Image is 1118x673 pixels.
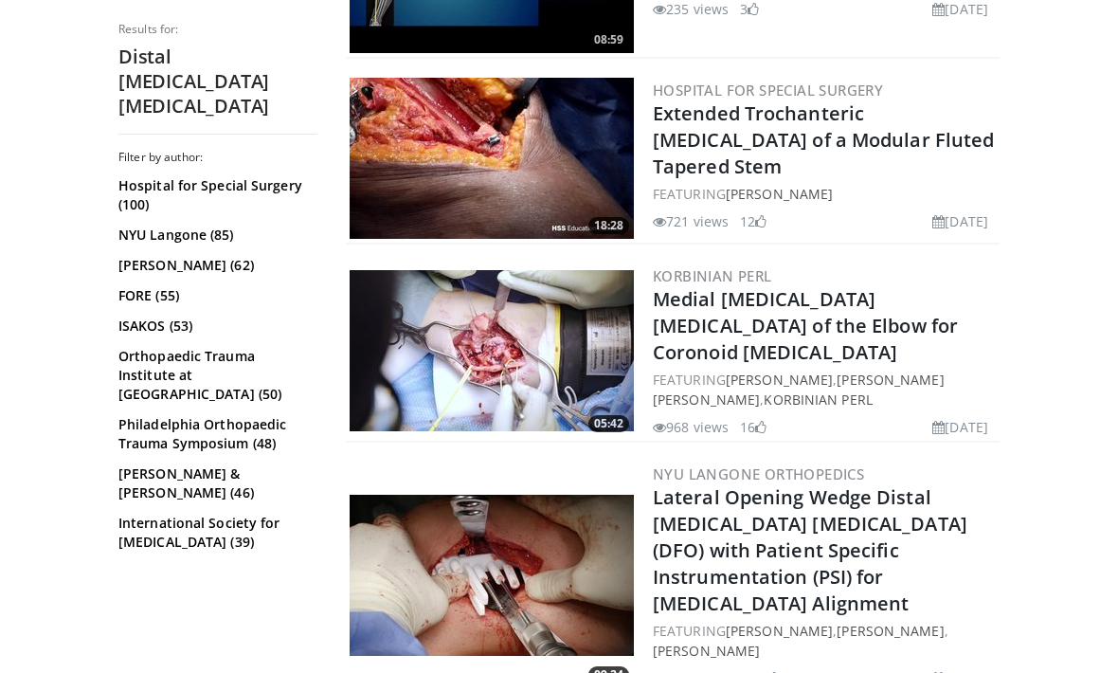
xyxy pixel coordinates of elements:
[653,621,996,661] div: FEATURING , ,
[118,415,313,453] a: Philadelphia Orthopaedic Trauma Symposium (48)
[350,78,634,239] img: 9ea35b76-fb44-4d9a-9319-efeab42ec5fb.300x170_q85_crop-smart_upscale.jpg
[740,417,766,437] li: 16
[118,514,313,552] a: International Society for [MEDICAL_DATA] (39)
[588,217,629,234] span: 18:28
[350,270,634,431] img: 3bdbf933-769d-4025-a0b0-14e0145b0950.300x170_q85_crop-smart_upscale.jpg
[653,642,760,660] a: [PERSON_NAME]
[653,417,729,437] li: 968 views
[653,484,967,616] a: Lateral Opening Wedge Distal [MEDICAL_DATA] [MEDICAL_DATA] (DFO) with Patient Specific Instrument...
[118,256,313,275] a: [PERSON_NAME] (62)
[653,184,996,204] div: FEATURING
[118,464,313,502] a: [PERSON_NAME] & [PERSON_NAME] (46)
[118,176,313,214] a: Hospital for Special Surgery (100)
[726,371,833,389] a: [PERSON_NAME]
[118,22,317,37] p: Results for:
[653,286,958,365] a: Medial [MEDICAL_DATA] [MEDICAL_DATA] of the Elbow for Coronoid [MEDICAL_DATA]
[837,622,944,640] a: [PERSON_NAME]
[653,266,772,285] a: Korbinian Perl
[653,81,883,100] a: Hospital for Special Surgery
[932,211,988,231] li: [DATE]
[653,100,994,179] a: Extended Trochanteric [MEDICAL_DATA] of a Modular Fluted Tapered Stem
[350,495,634,656] a: 09:24
[653,370,996,409] div: FEATURING , ,
[350,78,634,239] a: 18:28
[118,347,313,404] a: Orthopaedic Trauma Institute at [GEOGRAPHIC_DATA] (50)
[588,31,629,48] span: 08:59
[653,464,864,483] a: NYU Langone Orthopedics
[118,150,317,165] h3: Filter by author:
[740,211,766,231] li: 12
[118,45,317,118] h2: Distal [MEDICAL_DATA] [MEDICAL_DATA]
[118,286,313,305] a: FORE (55)
[350,270,634,431] a: 05:42
[726,185,833,203] a: [PERSON_NAME]
[726,622,833,640] a: [PERSON_NAME]
[588,415,629,432] span: 05:42
[350,495,634,656] img: 146b9529-9ad5-4636-bbd6-d91253f90457.jpg.300x170_q85_crop-smart_upscale.jpg
[932,417,988,437] li: [DATE]
[118,317,313,336] a: ISAKOS (53)
[653,211,729,231] li: 721 views
[764,391,872,409] a: Korbinian Perl
[118,226,313,245] a: NYU Langone (85)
